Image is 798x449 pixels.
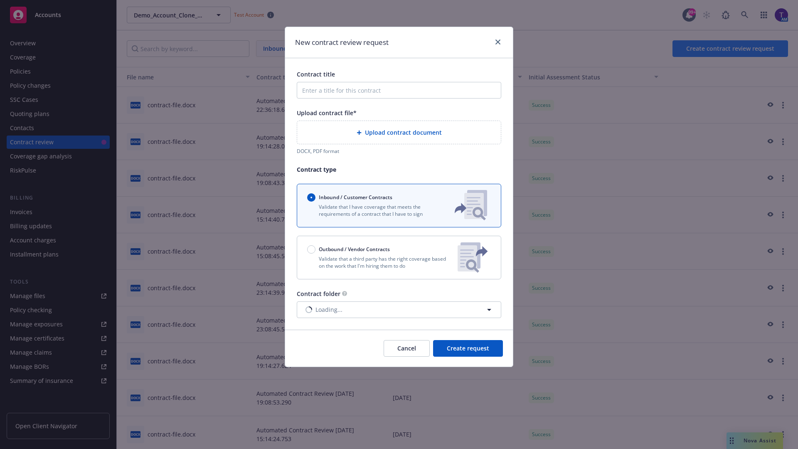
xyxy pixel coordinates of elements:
[307,203,441,217] p: Validate that I have coverage that meets the requirements of a contract that I have to sign
[297,184,501,227] button: Inbound / Customer ContractsValidate that I have coverage that meets the requirements of a contra...
[365,128,442,137] span: Upload contract document
[433,340,503,357] button: Create request
[319,194,392,201] span: Inbound / Customer Contracts
[493,37,503,47] a: close
[315,305,342,314] span: Loading...
[397,344,416,352] span: Cancel
[297,236,501,279] button: Outbound / Vendor ContractsValidate that a third party has the right coverage based on the work t...
[297,82,501,99] input: Enter a title for this contract
[297,301,501,318] button: Loading...
[297,70,335,78] span: Contract title
[297,165,501,174] p: Contract type
[447,344,489,352] span: Create request
[297,121,501,144] div: Upload contract document
[295,37,389,48] h1: New contract review request
[307,255,451,269] p: Validate that a third party has the right coverage based on the work that I'm hiring them to do
[297,290,340,298] span: Contract folder
[319,246,390,253] span: Outbound / Vendor Contracts
[307,245,315,254] input: Outbound / Vendor Contracts
[384,340,430,357] button: Cancel
[297,148,501,155] div: DOCX, PDF format
[307,193,315,202] input: Inbound / Customer Contracts
[297,109,357,117] span: Upload contract file*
